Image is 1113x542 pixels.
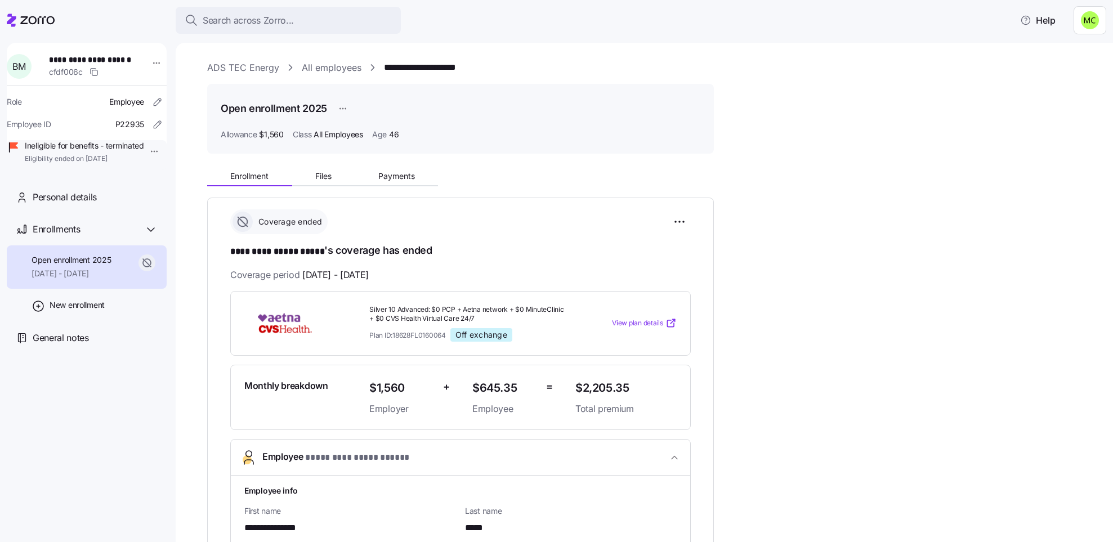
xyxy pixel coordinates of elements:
[176,7,401,34] button: Search across Zorro...
[259,129,283,140] span: $1,560
[32,254,111,266] span: Open enrollment 2025
[244,379,328,393] span: Monthly breakdown
[49,66,83,78] span: cfdf006c
[25,154,144,164] span: Eligibility ended on [DATE]
[1081,11,1099,29] img: fb6fbd1e9160ef83da3948286d18e3ea
[1011,9,1065,32] button: Help
[472,402,537,416] span: Employee
[612,318,663,329] span: View plan details
[612,317,677,329] a: View plan details
[32,268,111,279] span: [DATE] - [DATE]
[575,402,677,416] span: Total premium
[221,101,327,115] h1: Open enrollment 2025
[7,96,22,107] span: Role
[25,140,144,151] span: Ineligible for benefits - terminated
[369,305,566,324] span: Silver 10 Advanced: $0 PCP + Aetna network + $0 MinuteClinic + $0 CVS Health Virtual Care 24/7
[378,172,415,180] span: Payments
[369,402,434,416] span: Employer
[302,268,369,282] span: [DATE] - [DATE]
[315,172,332,180] span: Files
[546,379,553,395] span: =
[7,119,51,130] span: Employee ID
[221,129,257,140] span: Allowance
[443,379,450,395] span: +
[230,268,369,282] span: Coverage period
[255,216,323,227] span: Coverage ended
[12,62,25,71] span: B M
[203,14,294,28] span: Search across Zorro...
[465,505,677,517] span: Last name
[293,129,312,140] span: Class
[230,243,691,259] h1: 's coverage has ended
[33,190,97,204] span: Personal details
[369,379,434,397] span: $1,560
[575,379,677,397] span: $2,205.35
[230,172,269,180] span: Enrollment
[33,331,89,345] span: General notes
[244,310,325,336] img: Aetna CVS Health
[115,119,144,130] span: P22935
[369,330,446,340] span: Plan ID: 18628FL0160064
[262,450,409,465] span: Employee
[50,299,105,311] span: New enrollment
[244,485,677,496] h1: Employee info
[372,129,387,140] span: Age
[33,222,80,236] span: Enrollments
[1020,14,1056,27] span: Help
[472,379,537,397] span: $645.35
[389,129,399,140] span: 46
[244,505,456,517] span: First name
[455,330,507,340] span: Off exchange
[207,61,279,75] a: ADS TEC Energy
[314,129,363,140] span: All Employees
[302,61,361,75] a: All employees
[109,96,144,107] span: Employee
